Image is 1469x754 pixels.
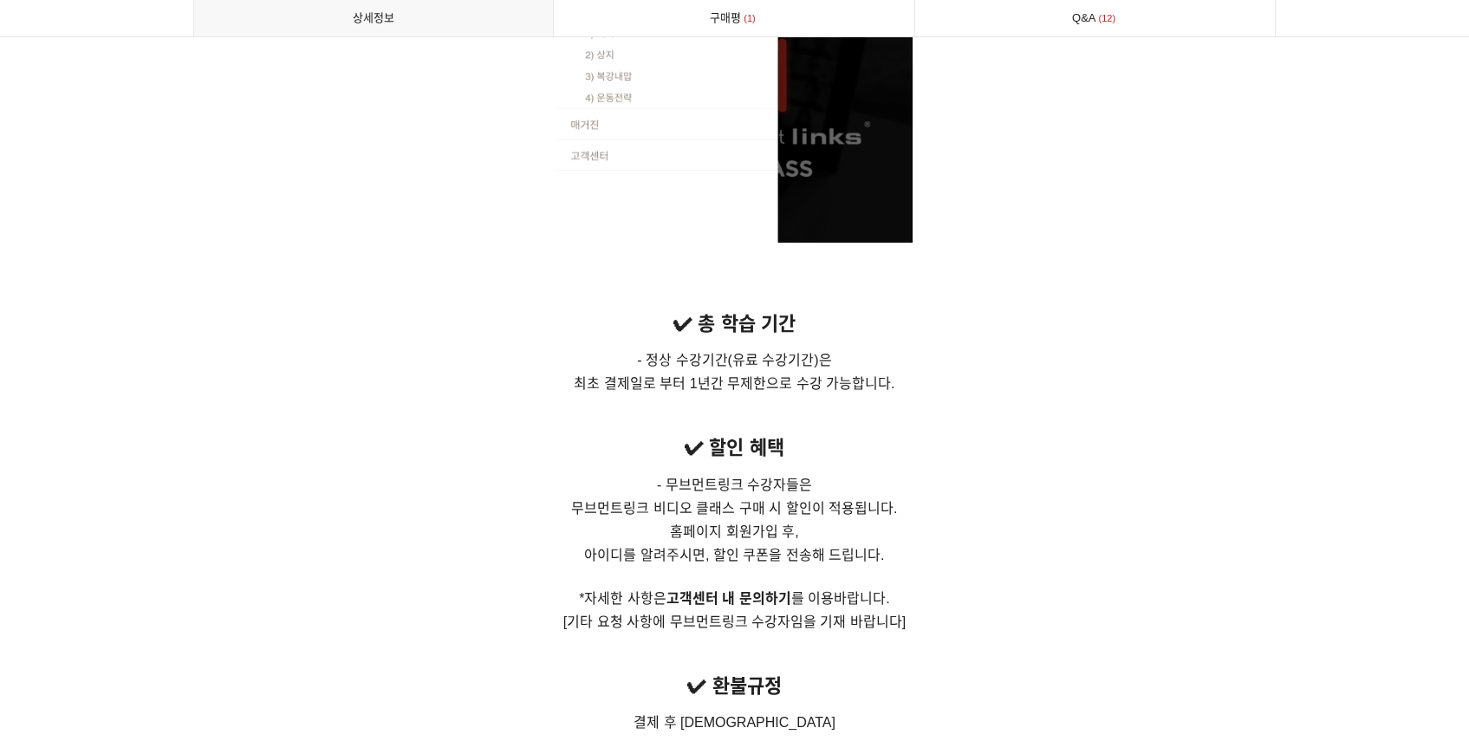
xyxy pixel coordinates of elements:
[1096,10,1119,28] span: 12
[571,501,897,516] span: 무브먼트링크 비디오 클래스 구매 시 할인이 적용됩니다.
[634,715,835,730] span: 결제 후 [DEMOGRAPHIC_DATA]
[666,591,791,606] a: 고객센터 내 문의하기
[584,548,884,562] span: 아이디를 알려주시면, 할인 쿠폰을 전송해 드립니다.
[637,353,831,367] span: - 정상 수강기간(유료 수강기간)은
[657,478,812,492] span: - 무브먼트링크 수강자들은
[574,376,894,391] span: 최초 결제일로 부터 1년간 무제한으로 수강 가능합니다.
[563,591,907,629] span: *자세한 사항은 를 이용바랍니다. [기타 요청 사항에 무브먼트링크 수강자임을 기재 바랍니다]
[670,524,798,539] span: 홈페이지 회원가입 후,
[673,313,795,335] strong: ✔︎ 총 학습 기간
[685,437,783,458] strong: ✔︎ 할인 혜택
[741,10,758,28] span: 1
[687,675,781,697] strong: ✔︎ 환불규정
